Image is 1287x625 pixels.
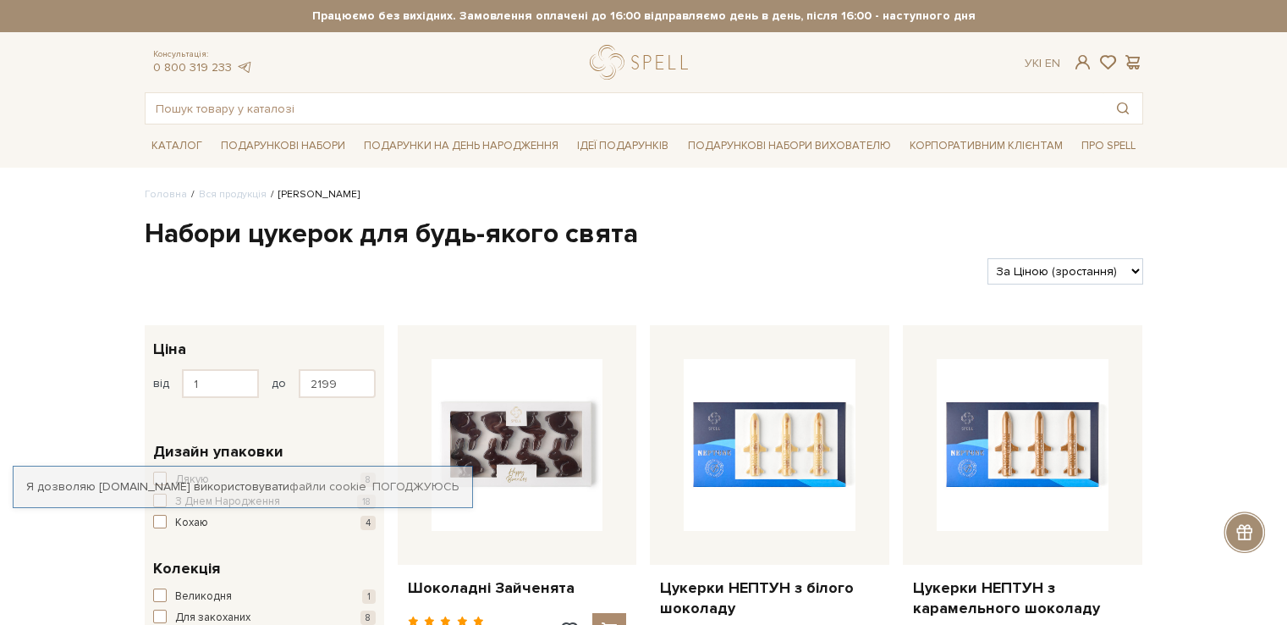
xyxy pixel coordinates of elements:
[570,133,675,159] a: Ідеї подарунків
[153,376,169,391] span: від
[175,589,232,606] span: Великодня
[408,578,627,598] a: Шоколадні Зайченята
[153,440,283,463] span: Дизайн упаковки
[1025,56,1060,71] div: Ук
[272,376,286,391] span: до
[153,338,186,361] span: Ціна
[357,133,565,159] a: Подарунки на День народження
[199,188,267,201] a: Вся продукція
[289,479,366,494] a: файли cookie
[590,45,696,80] a: logo
[153,60,232,75] a: 0 800 319 233
[362,589,376,604] span: 1
[1045,56,1060,70] a: En
[145,188,187,201] a: Головна
[153,557,220,580] span: Колекція
[360,516,376,530] span: 4
[1103,93,1142,124] button: Пошук товару у каталозі
[14,479,472,495] div: Я дозволяю [DOMAIN_NAME] використовувати
[182,369,259,398] input: Ціна
[145,8,1143,24] strong: Працюємо без вихідних. Замовлення оплачені до 16:00 відправляємо день в день, після 16:00 - насту...
[146,93,1103,124] input: Пошук товару у каталозі
[145,217,1143,252] h1: Набори цукерок для будь-якого свята
[153,515,376,532] button: Кохаю 4
[913,578,1132,618] a: Цукерки НЕПТУН з карамельного шоколаду
[299,369,376,398] input: Ціна
[903,131,1070,160] a: Корпоративним клієнтам
[432,359,603,531] img: Шоколадні Зайченята
[236,60,253,75] a: telegram
[681,131,898,160] a: Подарункові набори вихователю
[153,49,253,60] span: Консультація:
[1075,133,1142,159] a: Про Spell
[660,578,879,618] a: Цукерки НЕПТУН з білого шоколаду
[267,187,360,202] li: [PERSON_NAME]
[372,479,459,495] a: Погоджуюсь
[175,515,208,532] span: Кохаю
[357,495,376,509] span: 18
[153,589,376,606] button: Великодня 1
[145,133,209,159] a: Каталог
[214,133,352,159] a: Подарункові набори
[360,611,376,625] span: 8
[1039,56,1042,70] span: |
